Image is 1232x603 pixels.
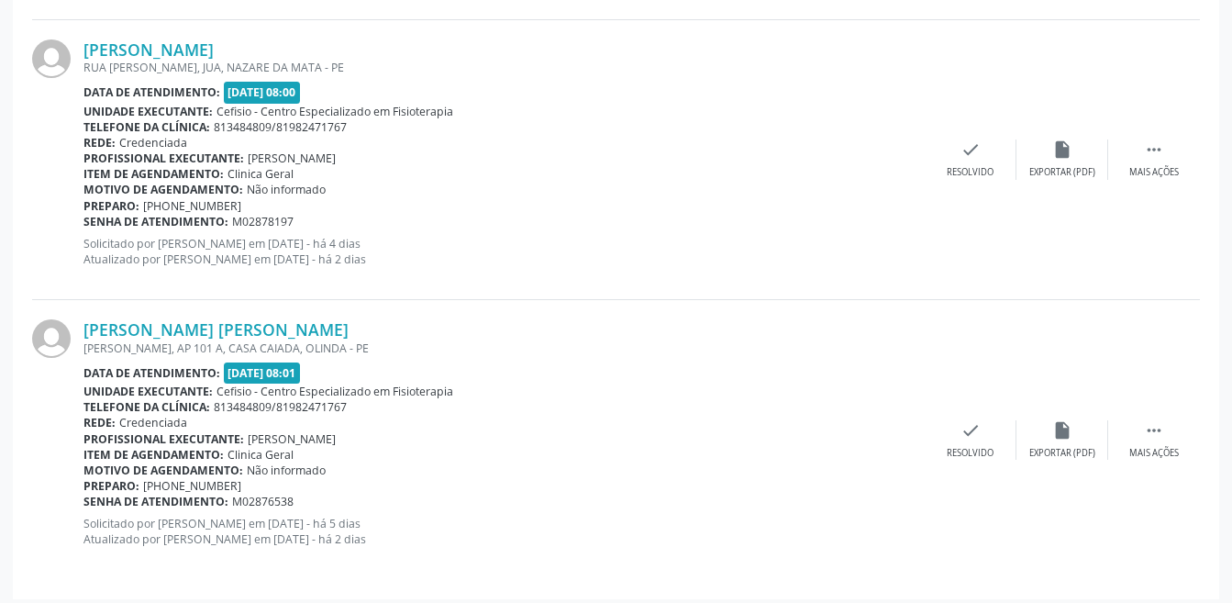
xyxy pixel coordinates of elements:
[83,135,116,151] b: Rede:
[83,494,228,509] b: Senha de atendimento:
[1144,420,1164,441] i: 
[83,447,224,463] b: Item de agendamento:
[947,166,993,179] div: Resolvido
[83,463,243,478] b: Motivo de agendamento:
[83,166,224,182] b: Item de agendamento:
[247,463,326,478] span: Não informado
[32,319,71,358] img: img
[248,431,336,447] span: [PERSON_NAME]
[32,39,71,78] img: img
[83,198,139,214] b: Preparo:
[119,135,187,151] span: Credenciada
[214,119,347,135] span: 813484809/81982471767
[228,447,294,463] span: Clinica Geral
[83,236,925,267] p: Solicitado por [PERSON_NAME] em [DATE] - há 4 dias Atualizado por [PERSON_NAME] em [DATE] - há 2 ...
[83,415,116,430] b: Rede:
[248,151,336,166] span: [PERSON_NAME]
[1129,447,1179,460] div: Mais ações
[83,516,925,547] p: Solicitado por [PERSON_NAME] em [DATE] - há 5 dias Atualizado por [PERSON_NAME] em [DATE] - há 2 ...
[216,384,453,399] span: Cefisio - Centro Especializado em Fisioterapia
[83,104,213,119] b: Unidade executante:
[224,363,301,384] span: [DATE] 08:01
[83,341,925,356] div: [PERSON_NAME], AP 101 A, CASA CAIADA, OLINDA - PE
[83,384,213,399] b: Unidade executante:
[232,214,294,229] span: M02878197
[232,494,294,509] span: M02876538
[83,119,210,135] b: Telefone da clínica:
[224,82,301,103] span: [DATE] 08:00
[143,478,241,494] span: [PHONE_NUMBER]
[83,151,244,166] b: Profissional executante:
[143,198,241,214] span: [PHONE_NUMBER]
[83,478,139,494] b: Preparo:
[214,399,347,415] span: 813484809/81982471767
[1052,420,1072,441] i: insert_drive_file
[83,399,210,415] b: Telefone da clínica:
[1029,447,1095,460] div: Exportar (PDF)
[1029,166,1095,179] div: Exportar (PDF)
[228,166,294,182] span: Clinica Geral
[1144,140,1164,160] i: 
[83,431,244,447] b: Profissional executante:
[216,104,453,119] span: Cefisio - Centro Especializado em Fisioterapia
[83,84,220,100] b: Data de atendimento:
[960,420,981,441] i: check
[83,365,220,381] b: Data de atendimento:
[83,60,925,75] div: RUA [PERSON_NAME], JUA, NAZARE DA MATA - PE
[960,140,981,160] i: check
[83,39,214,60] a: [PERSON_NAME]
[83,182,243,197] b: Motivo de agendamento:
[1129,166,1179,179] div: Mais ações
[1052,140,1072,160] i: insert_drive_file
[83,214,228,229] b: Senha de atendimento:
[83,319,349,340] a: [PERSON_NAME] [PERSON_NAME]
[247,182,326,197] span: Não informado
[947,447,993,460] div: Resolvido
[119,415,187,430] span: Credenciada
